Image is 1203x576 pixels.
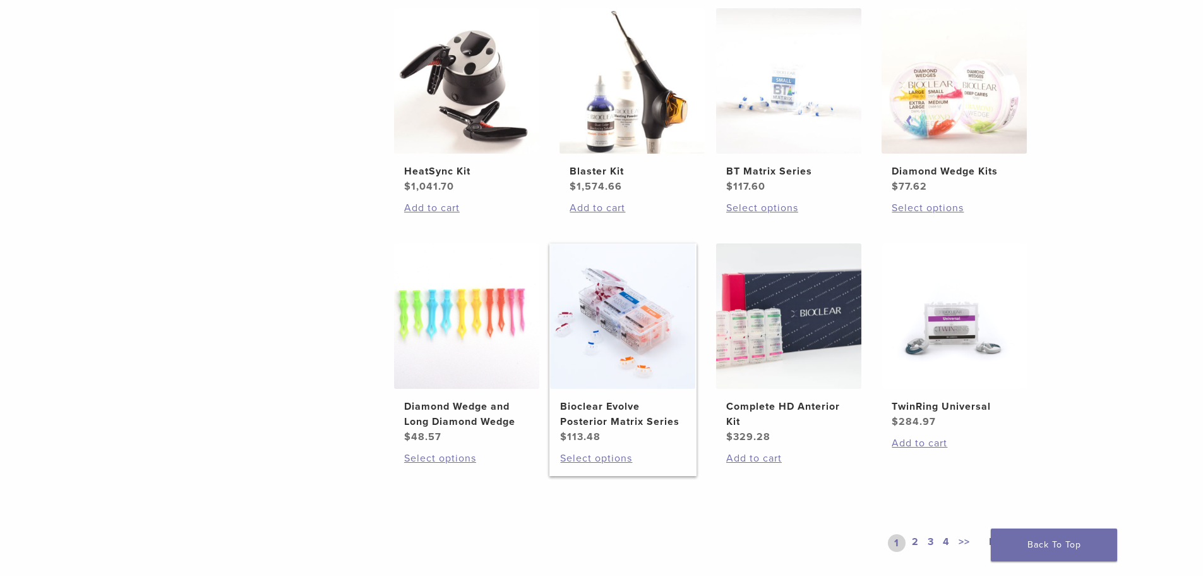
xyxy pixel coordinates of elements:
a: Select options for “Diamond Wedge Kits” [892,200,1017,216]
span: Next [989,536,1012,548]
bdi: 284.97 [892,415,936,428]
bdi: 329.28 [726,431,770,443]
img: TwinRing Universal [882,243,1027,389]
a: Add to cart: “HeatSync Kit” [404,200,529,216]
h2: Complete HD Anterior Kit [726,399,851,429]
a: Diamond Wedge and Long Diamond WedgeDiamond Wedge and Long Diamond Wedge $48.57 [393,243,541,444]
a: Add to cart: “Blaster Kit” [570,200,695,216]
span: $ [404,180,411,193]
a: Diamond Wedge KitsDiamond Wedge Kits $77.62 [881,8,1028,194]
img: Diamond Wedge Kits [882,8,1027,154]
h2: Blaster Kit [570,164,695,179]
h2: Diamond Wedge and Long Diamond Wedge [404,399,529,429]
a: Complete HD Anterior KitComplete HD Anterior Kit $329.28 [715,243,863,444]
a: HeatSync KitHeatSync Kit $1,041.70 [393,8,541,194]
img: HeatSync Kit [394,8,539,154]
span: $ [560,431,567,443]
span: $ [726,180,733,193]
a: Select options for “Diamond Wedge and Long Diamond Wedge” [404,451,529,466]
a: Blaster KitBlaster Kit $1,574.66 [559,8,706,194]
a: 4 [940,534,952,552]
a: Add to cart: “TwinRing Universal” [892,436,1017,451]
a: Select options for “BT Matrix Series” [726,200,851,216]
img: BT Matrix Series [716,8,861,154]
h2: TwinRing Universal [892,399,1017,414]
bdi: 1,041.70 [404,180,454,193]
bdi: 1,574.66 [570,180,622,193]
h2: Diamond Wedge Kits [892,164,1017,179]
span: $ [570,180,577,193]
a: 1 [888,534,906,552]
a: Bioclear Evolve Posterior Matrix SeriesBioclear Evolve Posterior Matrix Series $113.48 [549,243,697,444]
h2: BT Matrix Series [726,164,851,179]
a: BT Matrix SeriesBT Matrix Series $117.60 [715,8,863,194]
a: Select options for “Bioclear Evolve Posterior Matrix Series” [560,451,685,466]
bdi: 77.62 [892,180,927,193]
span: $ [892,415,899,428]
img: Blaster Kit [560,8,705,154]
a: TwinRing UniversalTwinRing Universal $284.97 [881,243,1028,429]
a: Add to cart: “Complete HD Anterior Kit” [726,451,851,466]
span: $ [404,431,411,443]
img: Complete HD Anterior Kit [716,243,861,389]
bdi: 48.57 [404,431,441,443]
bdi: 113.48 [560,431,601,443]
img: Bioclear Evolve Posterior Matrix Series [550,243,695,389]
span: $ [726,431,733,443]
h2: Bioclear Evolve Posterior Matrix Series [560,399,685,429]
a: 3 [925,534,937,552]
h2: HeatSync Kit [404,164,529,179]
a: 2 [909,534,921,552]
a: >> [956,534,973,552]
span: $ [892,180,899,193]
a: Back To Top [991,529,1117,561]
bdi: 117.60 [726,180,765,193]
img: Diamond Wedge and Long Diamond Wedge [394,243,539,389]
